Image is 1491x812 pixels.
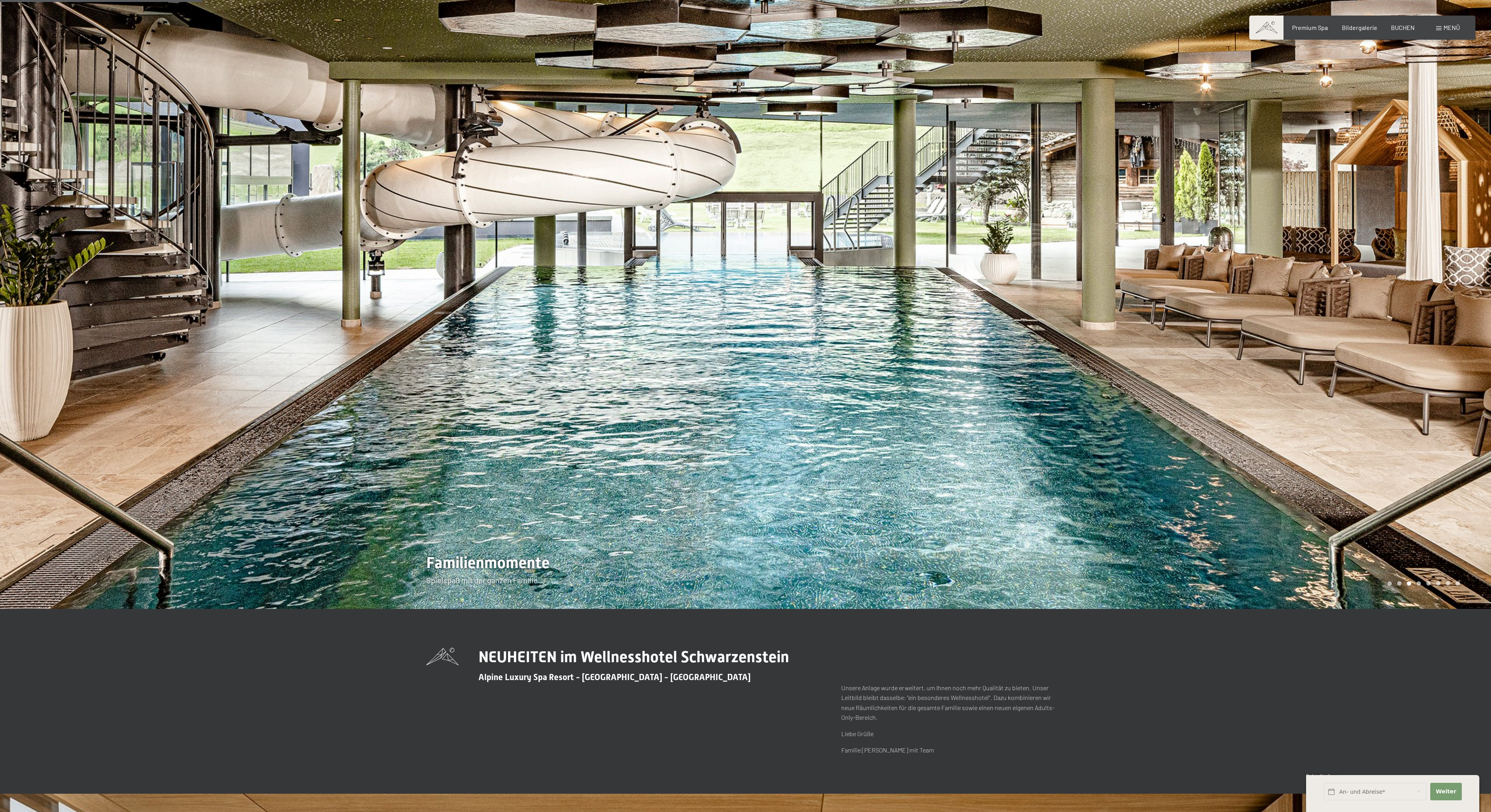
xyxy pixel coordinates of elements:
[1397,581,1401,586] div: Carousel Page 2
[1391,24,1415,31] a: BUCHEN
[1426,581,1431,586] div: Carousel Page 5
[1407,581,1411,586] div: Carousel Page 3 (Current Slide)
[1430,783,1462,800] button: Weiter
[478,648,789,666] span: NEUHEITEN im Wellnesshotel Schwarzenstein
[841,683,1065,723] p: Unsere Anlage wurde erweitert, um Ihnen noch mehr Qualität zu bieten. Unser Leitbild bleibt dasse...
[1436,581,1440,586] div: Carousel Page 6
[1385,581,1460,586] div: Carousel Pagination
[841,745,1065,755] p: Familie [PERSON_NAME] mit Team
[1456,581,1460,586] div: Carousel Page 8
[1446,581,1450,586] div: Carousel Page 7
[1444,24,1460,31] span: Menü
[478,672,751,682] span: Alpine Luxury Spa Resort - [GEOGRAPHIC_DATA] - [GEOGRAPHIC_DATA]
[1417,581,1421,586] div: Carousel Page 4
[841,729,1065,739] p: Liebe Grüße
[1306,773,1340,779] span: Schnellanfrage
[1342,24,1377,31] a: Bildergalerie
[1436,788,1456,796] span: Weiter
[1292,24,1328,31] a: Premium Spa
[1387,581,1392,586] div: Carousel Page 1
